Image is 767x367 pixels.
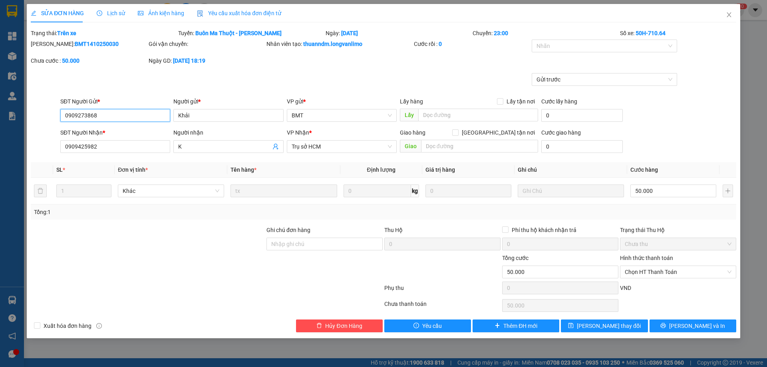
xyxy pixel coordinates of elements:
[57,30,76,36] b: Trên xe
[177,29,325,38] div: Tuyến:
[173,128,283,137] div: Người nhận
[60,97,170,106] div: SĐT Người Gửi
[636,30,666,36] b: 50H-710.64
[31,10,84,16] span: SỬA ĐƠN HÀNG
[421,140,538,153] input: Dọc đường
[518,184,624,197] input: Ghi Chú
[266,40,412,48] div: Nhân viên tạo:
[650,319,736,332] button: printer[PERSON_NAME] và In
[292,141,392,153] span: Trụ sở HCM
[325,29,472,38] div: Ngày:
[669,321,725,330] span: [PERSON_NAME] và In
[316,323,322,329] span: delete
[400,140,421,153] span: Giao
[230,184,337,197] input: VD: Bàn, Ghế
[400,129,425,136] span: Giao hàng
[541,140,623,153] input: Cước giao hàng
[292,109,392,121] span: BMT
[459,128,538,137] span: [GEOGRAPHIC_DATA] tận nơi
[439,41,442,47] b: 0
[138,10,143,16] span: picture
[197,10,281,16] span: Yêu cầu xuất hóa đơn điện tử
[149,56,265,65] div: Ngày GD:
[561,319,648,332] button: save[PERSON_NAME] thay đổi
[384,227,403,233] span: Thu Hộ
[266,238,383,250] input: Ghi chú đơn hàng
[723,184,733,197] button: plus
[541,129,581,136] label: Cước giao hàng
[138,10,184,16] span: Ảnh kiện hàng
[630,167,658,173] span: Cước hàng
[383,300,501,313] div: Chưa thanh toán
[383,284,501,298] div: Phụ thu
[60,128,170,137] div: SĐT Người Nhận
[173,97,283,106] div: Người gửi
[30,29,177,38] div: Trạng thái:
[40,321,95,330] span: Xuất hóa đơn hàng
[619,29,737,38] div: Số xe:
[620,285,631,291] span: VND
[425,184,511,197] input: 0
[56,167,63,173] span: SL
[411,184,419,197] span: kg
[96,323,102,329] span: info-circle
[31,56,147,65] div: Chưa cước :
[515,162,627,178] th: Ghi chú
[422,321,442,330] span: Yêu cầu
[62,58,79,64] b: 50.000
[541,109,623,122] input: Cước lấy hàng
[620,255,673,261] label: Hình thức thanh toán
[625,266,731,278] span: Chọn HT Thanh Toán
[413,323,419,329] span: exclamation-circle
[34,208,296,216] div: Tổng: 1
[625,238,731,250] span: Chưa thu
[473,319,559,332] button: plusThêm ĐH mới
[34,184,47,197] button: delete
[272,143,279,150] span: user-add
[418,109,538,121] input: Dọc đường
[287,97,397,106] div: VP gửi
[718,4,740,26] button: Close
[660,323,666,329] span: printer
[341,30,358,36] b: [DATE]
[503,97,538,106] span: Lấy tận nơi
[541,98,577,105] label: Cước lấy hàng
[620,226,736,234] div: Trạng thái Thu Hộ
[495,323,500,329] span: plus
[118,167,148,173] span: Đơn vị tính
[384,319,471,332] button: exclamation-circleYêu cầu
[537,73,673,85] span: Gửi trước
[414,40,530,48] div: Cước rồi :
[31,10,36,16] span: edit
[230,167,256,173] span: Tên hàng
[503,321,537,330] span: Thêm ĐH mới
[400,98,423,105] span: Lấy hàng
[325,321,362,330] span: Hủy Đơn Hàng
[509,226,580,234] span: Phí thu hộ khách nhận trả
[502,255,529,261] span: Tổng cước
[97,10,102,16] span: clock-circle
[303,41,362,47] b: thuanndm.longvanlimo
[287,129,309,136] span: VP Nhận
[577,321,641,330] span: [PERSON_NAME] thay đổi
[266,227,310,233] label: Ghi chú đơn hàng
[367,167,395,173] span: Định lượng
[400,109,418,121] span: Lấy
[494,30,508,36] b: 23:00
[472,29,619,38] div: Chuyến:
[425,167,455,173] span: Giá trị hàng
[75,41,119,47] b: BMT1410250030
[726,12,732,18] span: close
[568,323,574,329] span: save
[296,319,383,332] button: deleteHủy Đơn Hàng
[31,40,147,48] div: [PERSON_NAME]:
[197,10,203,17] img: icon
[149,40,265,48] div: Gói vận chuyển:
[97,10,125,16] span: Lịch sử
[195,30,282,36] b: Buôn Ma Thuột - [PERSON_NAME]
[173,58,205,64] b: [DATE] 18:19
[123,185,219,197] span: Khác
